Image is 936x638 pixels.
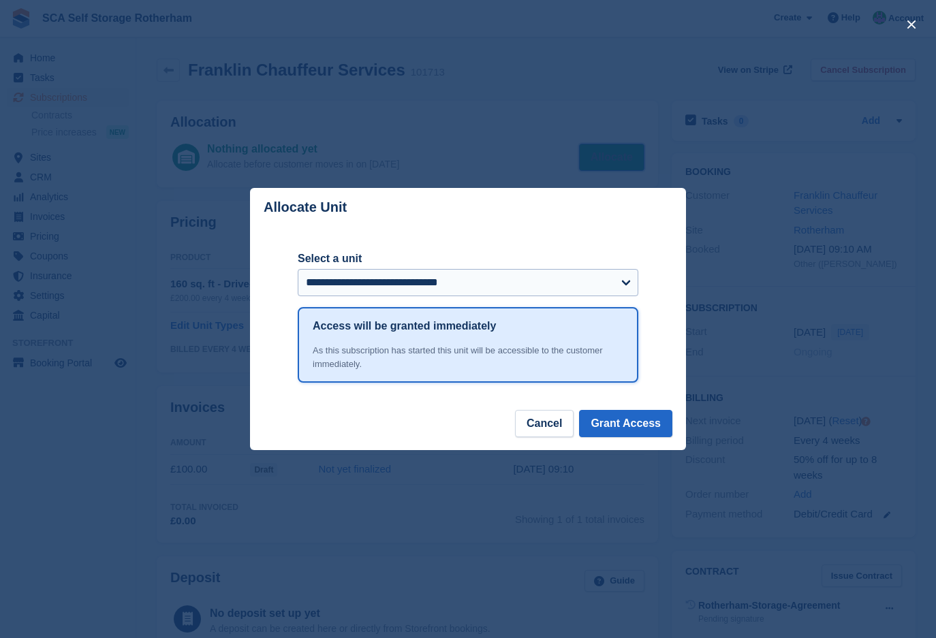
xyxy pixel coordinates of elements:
h1: Access will be granted immediately [313,318,496,334]
button: Cancel [515,410,574,437]
label: Select a unit [298,251,638,267]
p: Allocate Unit [264,200,347,215]
div: As this subscription has started this unit will be accessible to the customer immediately. [313,344,623,370]
button: Grant Access [579,410,672,437]
button: close [901,14,922,35]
